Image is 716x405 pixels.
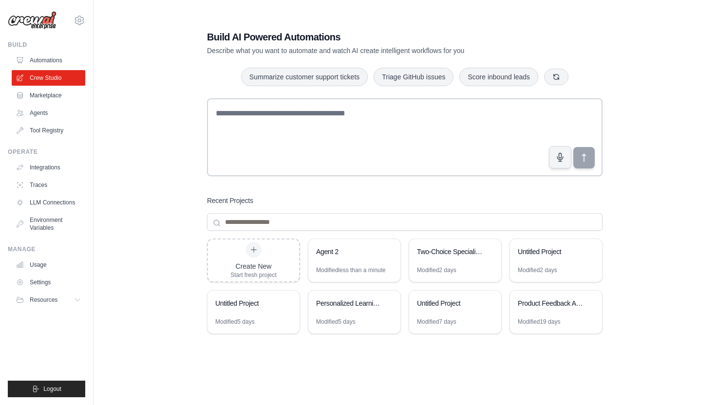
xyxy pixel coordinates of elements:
[12,123,85,138] a: Tool Registry
[207,196,253,205] h3: Recent Projects
[12,105,85,121] a: Agents
[230,261,277,271] div: Create New
[215,298,282,308] div: Untitled Project
[12,70,85,86] a: Crew Studio
[12,177,85,193] a: Traces
[316,318,356,326] div: Modified 5 days
[241,68,368,86] button: Summarize customer support tickets
[417,318,456,326] div: Modified 7 days
[459,68,538,86] button: Score inbound leads
[549,146,571,168] button: Click to speak your automation idea
[518,318,560,326] div: Modified 19 days
[8,148,85,156] div: Operate
[8,41,85,49] div: Build
[417,266,456,274] div: Modified 2 days
[230,271,277,279] div: Start fresh project
[12,212,85,236] a: Environment Variables
[417,298,484,308] div: Untitled Project
[12,160,85,175] a: Integrations
[316,247,383,257] div: Agent 2
[518,298,584,308] div: Product Feedback Analysis & Insights Generator
[12,275,85,290] a: Settings
[8,11,57,30] img: Logo
[316,266,386,274] div: Modified less than a minute
[417,247,484,257] div: Two-Choice Specialist Workflow System
[207,46,534,55] p: Describe what you want to automate and watch AI create intelligent workflows for you
[215,318,255,326] div: Modified 5 days
[544,69,568,85] button: Get new suggestions
[43,385,61,393] span: Logout
[374,68,453,86] button: Triage GitHub issues
[207,30,534,44] h1: Build AI Powered Automations
[316,298,383,308] div: Personalized Learning Assistant
[12,257,85,273] a: Usage
[12,53,85,68] a: Automations
[12,195,85,210] a: LLM Connections
[12,292,85,308] button: Resources
[8,245,85,253] div: Manage
[518,266,557,274] div: Modified 2 days
[8,381,85,397] button: Logout
[12,88,85,103] a: Marketplace
[518,247,584,257] div: Untitled Project
[30,296,57,304] span: Resources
